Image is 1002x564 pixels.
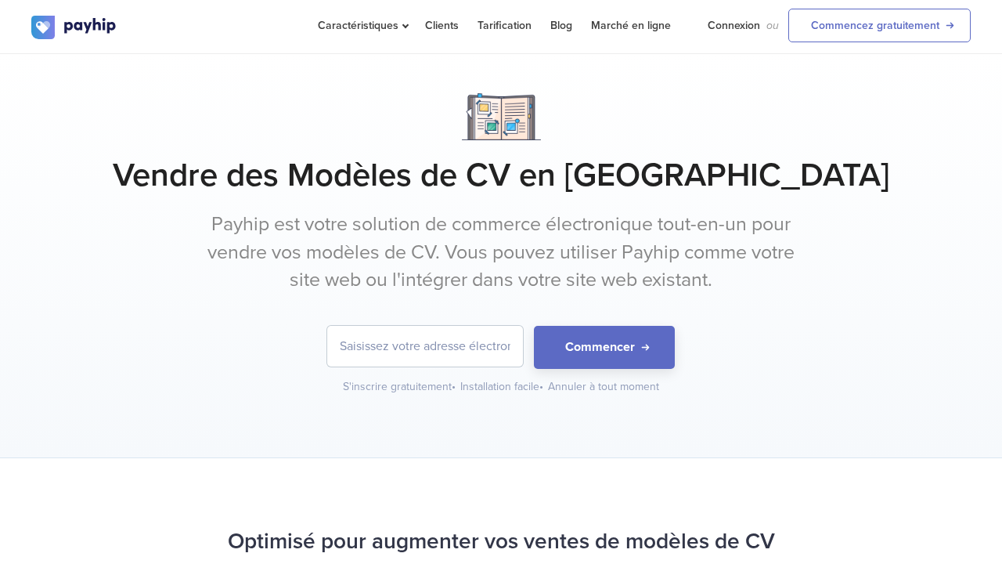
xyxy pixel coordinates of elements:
[539,380,543,393] span: •
[788,9,971,42] a: Commencez gratuitement
[452,380,456,393] span: •
[548,379,659,395] div: Annuler à tout moment
[327,326,523,367] input: Saisissez votre adresse électronique
[31,16,117,39] img: logo.svg
[31,156,971,195] h1: Vendre des Modèles de CV en [GEOGRAPHIC_DATA]
[318,19,406,32] span: Caractéristiques
[462,93,541,140] img: Notebook.png
[207,211,795,295] p: Payhip est votre solution de commerce électronique tout-en-un pour vendre vos modèles de CV. Vous...
[460,379,545,395] div: Installation facile
[534,326,675,369] button: Commencer
[31,521,971,562] h2: Optimisé pour augmenter vos ventes de modèles de CV
[343,379,457,395] div: S'inscrire gratuitement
